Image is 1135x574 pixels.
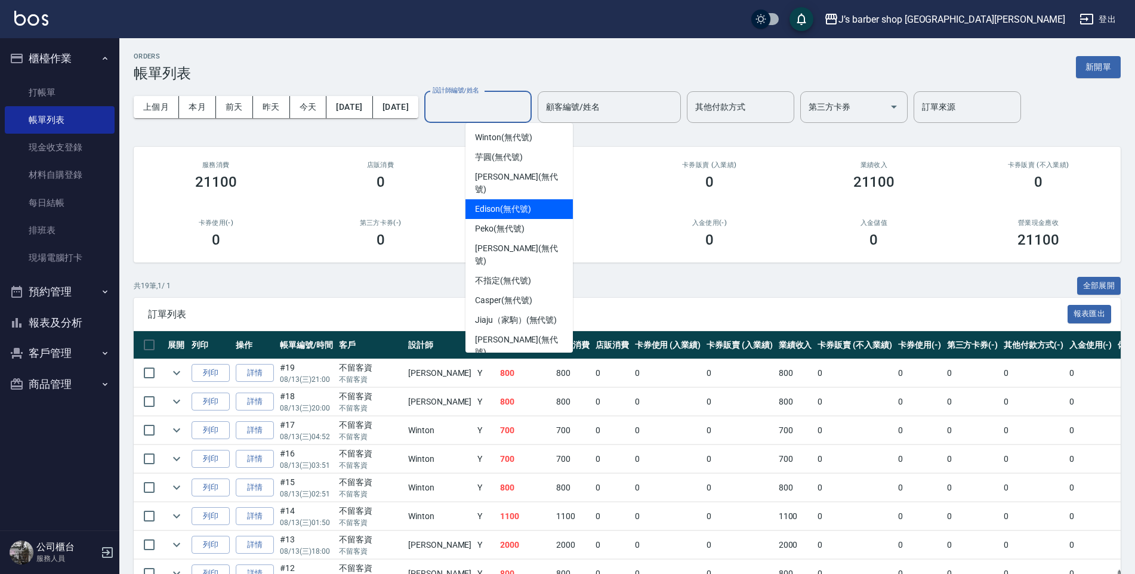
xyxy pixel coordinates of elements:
[5,217,115,244] a: 排班表
[806,219,942,227] h2: 入金儲值
[593,474,632,502] td: 0
[405,359,474,387] td: [PERSON_NAME]
[475,314,557,326] span: Jiaju（家駒） (無代號)
[704,502,776,530] td: 0
[339,505,402,517] div: 不留客資
[1076,56,1121,78] button: 新開單
[475,223,525,235] span: Peko (無代號)
[1001,359,1066,387] td: 0
[475,151,523,163] span: 芋圓 (無代號)
[776,388,815,416] td: 800
[5,106,115,134] a: 帳單列表
[704,474,776,502] td: 0
[806,161,942,169] h2: 業績收入
[838,12,1065,27] div: J’s barber shop [GEOGRAPHIC_DATA][PERSON_NAME]
[168,393,186,411] button: expand row
[405,531,474,559] td: [PERSON_NAME]
[1068,305,1112,323] button: 報表匯出
[216,96,253,118] button: 前天
[1066,445,1115,473] td: 0
[1001,445,1066,473] td: 0
[632,331,704,359] th: 卡券使用 (入業績)
[233,331,277,359] th: 操作
[192,393,230,411] button: 列印
[815,445,895,473] td: 0
[192,421,230,440] button: 列印
[884,97,903,116] button: Open
[277,531,336,559] td: #13
[776,445,815,473] td: 700
[405,474,474,502] td: Winton
[593,359,632,387] td: 0
[819,7,1070,32] button: J’s barber shop [GEOGRAPHIC_DATA][PERSON_NAME]
[641,161,778,169] h2: 卡券販賣 (入業績)
[776,531,815,559] td: 2000
[339,390,402,403] div: 不留客資
[641,219,778,227] h2: 入金使用(-)
[776,359,815,387] td: 800
[336,331,405,359] th: 客戶
[405,331,474,359] th: 設計師
[280,431,333,442] p: 08/13 (三) 04:52
[339,431,402,442] p: 不留客資
[497,474,553,502] td: 800
[236,364,274,382] a: 詳情
[497,388,553,416] td: 800
[475,274,531,287] span: 不指定 (無代號)
[895,359,944,387] td: 0
[195,174,237,190] h3: 21100
[5,134,115,161] a: 現金收支登錄
[705,174,714,190] h3: 0
[134,96,179,118] button: 上個月
[339,403,402,413] p: 不留客資
[704,531,776,559] td: 0
[5,369,115,400] button: 商品管理
[593,531,632,559] td: 0
[776,416,815,445] td: 700
[168,421,186,439] button: expand row
[280,460,333,471] p: 08/13 (三) 03:51
[895,502,944,530] td: 0
[168,364,186,382] button: expand row
[632,474,704,502] td: 0
[1066,502,1115,530] td: 0
[277,502,336,530] td: #14
[134,65,191,82] h3: 帳單列表
[405,445,474,473] td: Winton
[1066,388,1115,416] td: 0
[704,416,776,445] td: 0
[553,502,593,530] td: 1100
[134,280,171,291] p: 共 19 筆, 1 / 1
[944,474,1001,502] td: 0
[192,450,230,468] button: 列印
[5,338,115,369] button: 客戶管理
[944,502,1001,530] td: 0
[776,474,815,502] td: 800
[1001,474,1066,502] td: 0
[313,219,449,227] h2: 第三方卡券(-)
[705,232,714,248] h3: 0
[339,476,402,489] div: 不留客資
[236,479,274,497] a: 詳情
[632,388,704,416] td: 0
[277,359,336,387] td: #19
[1017,232,1059,248] h3: 21100
[168,507,186,525] button: expand row
[1066,359,1115,387] td: 0
[475,171,563,196] span: [PERSON_NAME] (無代號)
[189,331,233,359] th: 列印
[497,416,553,445] td: 700
[593,331,632,359] th: 店販消費
[475,242,563,267] span: [PERSON_NAME] (無代號)
[326,96,372,118] button: [DATE]
[339,362,402,374] div: 不留客資
[474,445,497,473] td: Y
[14,11,48,26] img: Logo
[1001,416,1066,445] td: 0
[1066,416,1115,445] td: 0
[970,219,1106,227] h2: 營業現金應收
[277,331,336,359] th: 帳單編號/時間
[632,416,704,445] td: 0
[277,445,336,473] td: #16
[553,388,593,416] td: 800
